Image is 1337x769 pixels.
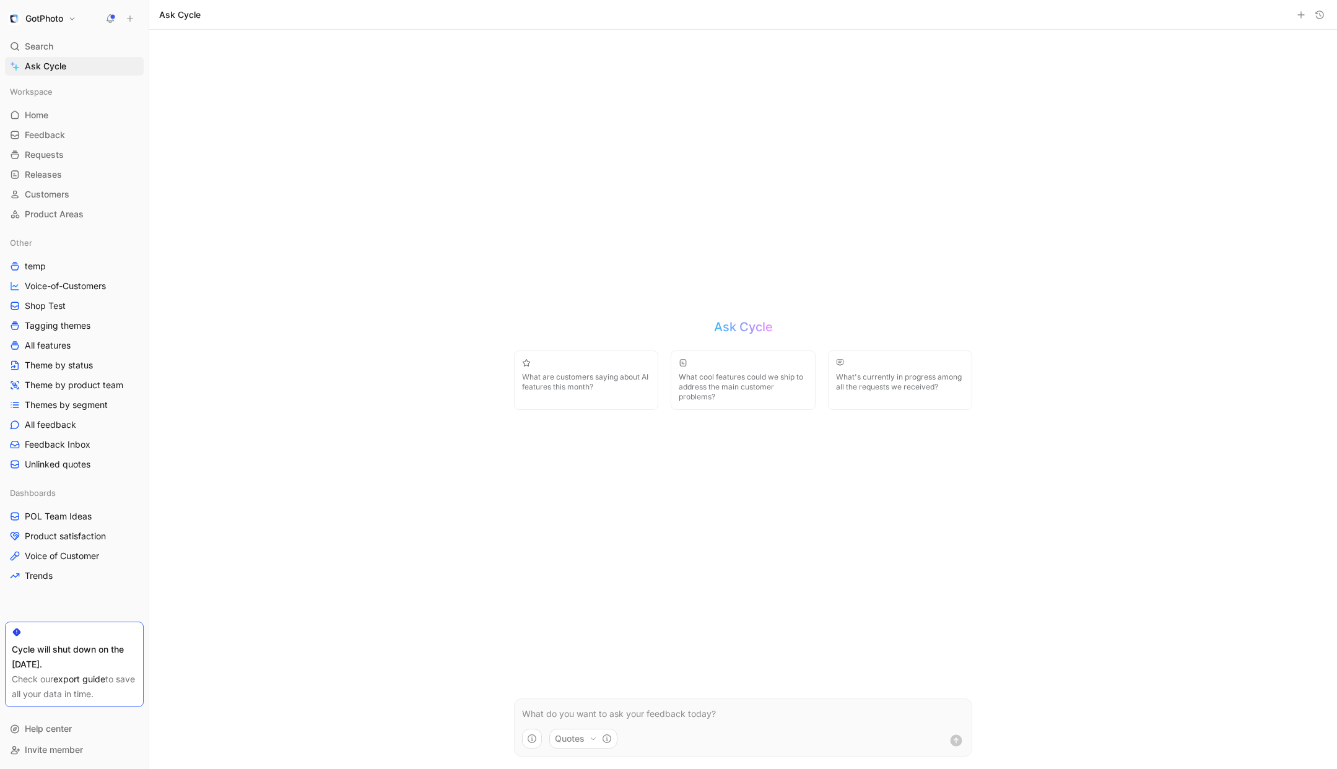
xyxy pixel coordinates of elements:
span: Dashboards [10,487,56,499]
h1: GotPhoto [25,13,63,24]
button: What's currently in progress among all the requests we received? [828,350,972,410]
button: What cool features could we ship to address the main customer problems? [671,350,815,410]
a: Requests [5,146,144,164]
span: What's currently in progress among all the requests we received? [836,372,964,392]
a: Unlinked quotes [5,455,144,474]
button: GotPhotoGotPhoto [5,10,79,27]
span: Product satisfaction [25,530,106,542]
div: Help center [5,719,144,738]
span: Voice-of-Customers [25,280,106,292]
a: Theme by status [5,356,144,375]
span: Tagging themes [25,319,90,332]
h2: Ask Cycle [714,318,773,336]
span: Unlinked quotes [25,458,90,471]
span: What cool features could we ship to address the main customer problems? [679,372,807,402]
span: Requests [25,149,64,161]
span: Invite member [25,744,83,755]
div: Workspace [5,82,144,101]
span: All features [25,339,71,352]
span: What are customers saying about AI features this month? [522,372,650,392]
span: Home [25,109,48,121]
span: temp [25,260,46,272]
span: All feedback [25,419,76,431]
span: Trends [25,570,53,582]
h1: Ask Cycle [159,9,201,21]
div: Cycle will shut down on the [DATE]. [12,642,137,672]
a: Customers [5,185,144,204]
span: Theme by product team [25,379,123,391]
div: Search [5,37,144,56]
span: Feedback Inbox [25,438,90,451]
div: DashboardsPOL Team IdeasProduct satisfactionVoice of CustomerTrends [5,484,144,585]
a: All feedback [5,415,144,434]
a: Shop Test [5,297,144,315]
a: Feedback [5,126,144,144]
span: POL Team Ideas [25,510,92,523]
span: Voice of Customer [25,550,99,562]
a: All features [5,336,144,355]
button: Quotes [549,729,617,749]
span: Shop Test [25,300,66,312]
a: Voice of Customer [5,547,144,565]
a: Ask Cycle [5,57,144,76]
a: Themes by segment [5,396,144,414]
div: Other [5,233,144,252]
a: Home [5,106,144,124]
img: GotPhoto [8,12,20,25]
span: Feedback [25,129,65,141]
a: POL Team Ideas [5,507,144,526]
a: temp [5,257,144,276]
div: Check our to save all your data in time. [12,672,137,702]
span: Theme by status [25,359,93,371]
a: Feedback Inbox [5,435,144,454]
span: Help center [25,723,72,734]
div: Dashboards [5,484,144,502]
a: Theme by product team [5,376,144,394]
span: Releases [25,168,62,181]
span: Product Areas [25,208,84,220]
span: Ask Cycle [25,59,66,74]
a: Voice-of-Customers [5,277,144,295]
div: Invite member [5,741,144,759]
span: Search [25,39,53,54]
a: export guide [53,674,105,684]
a: Tagging themes [5,316,144,335]
a: Product Areas [5,205,144,224]
span: Customers [25,188,69,201]
span: Other [10,237,32,249]
button: What are customers saying about AI features this month? [514,350,658,410]
span: Themes by segment [25,399,108,411]
a: Trends [5,567,144,585]
a: Product satisfaction [5,527,144,545]
a: Releases [5,165,144,184]
span: Workspace [10,85,53,98]
div: OthertempVoice-of-CustomersShop TestTagging themesAll featuresTheme by statusTheme by product tea... [5,233,144,474]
